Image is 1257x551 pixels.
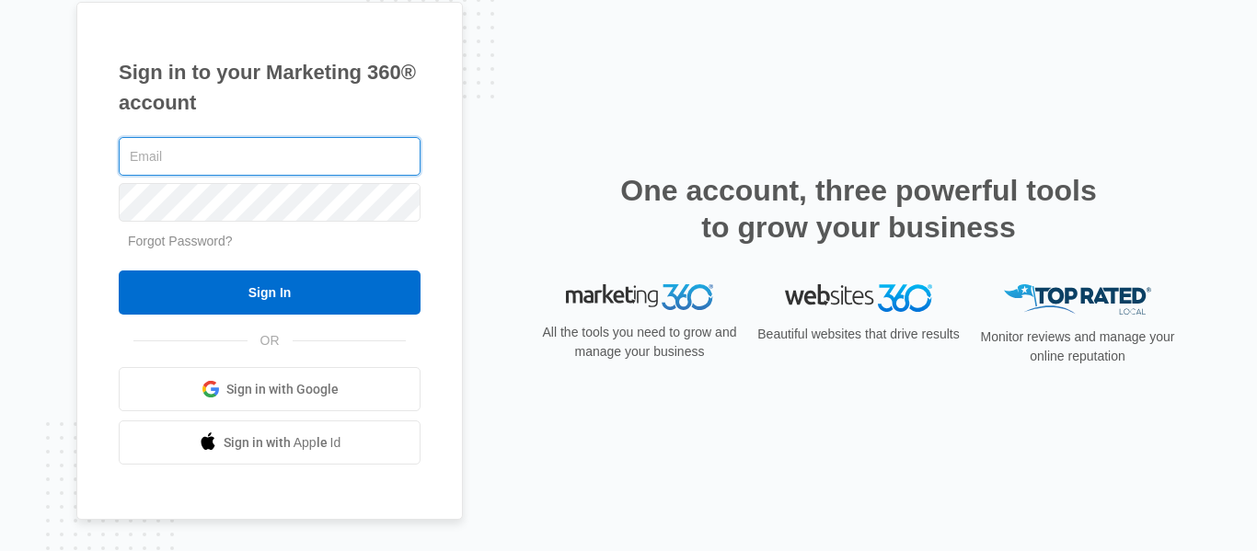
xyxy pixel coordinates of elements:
a: Sign in with Apple Id [119,420,421,465]
span: Sign in with Apple Id [224,433,341,453]
a: Forgot Password? [128,234,233,248]
h2: One account, three powerful tools to grow your business [615,172,1102,246]
p: All the tools you need to grow and manage your business [536,323,743,362]
p: Beautiful websites that drive results [755,325,962,344]
input: Email [119,137,421,176]
p: Monitor reviews and manage your online reputation [974,327,1181,366]
span: Sign in with Google [226,380,339,399]
a: Sign in with Google [119,367,421,411]
span: OR [248,331,293,350]
img: Marketing 360 [566,284,713,310]
h1: Sign in to your Marketing 360® account [119,57,421,118]
img: Top Rated Local [1004,284,1151,315]
input: Sign In [119,270,421,315]
img: Websites 360 [785,284,932,311]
